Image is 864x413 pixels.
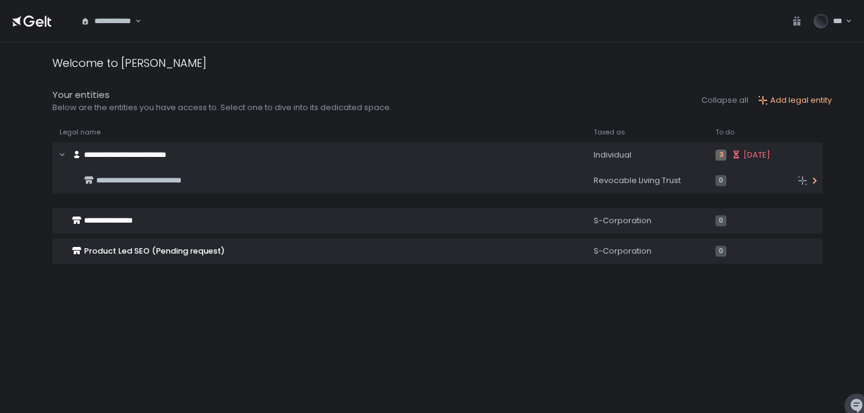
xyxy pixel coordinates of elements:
[715,246,726,257] span: 0
[715,128,734,137] span: To do
[60,128,100,137] span: Legal name
[52,102,392,113] div: Below are the entities you have access to. Select one to dive into its dedicated space.
[594,175,701,186] div: Revocable Living Trust
[715,150,726,161] span: 3
[84,245,225,257] span: Product Led SEO (Pending request)
[52,55,206,71] div: Welcome to [PERSON_NAME]
[594,150,701,161] div: Individual
[594,215,701,226] div: S-Corporation
[594,128,625,137] span: Taxed as
[715,215,726,226] span: 0
[52,88,392,102] div: Your entities
[701,95,748,106] button: Collapse all
[133,15,134,27] input: Search for option
[594,246,701,257] div: S-Corporation
[715,175,726,186] span: 0
[73,9,141,34] div: Search for option
[743,150,770,161] span: [DATE]
[758,95,832,106] button: Add legal entity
